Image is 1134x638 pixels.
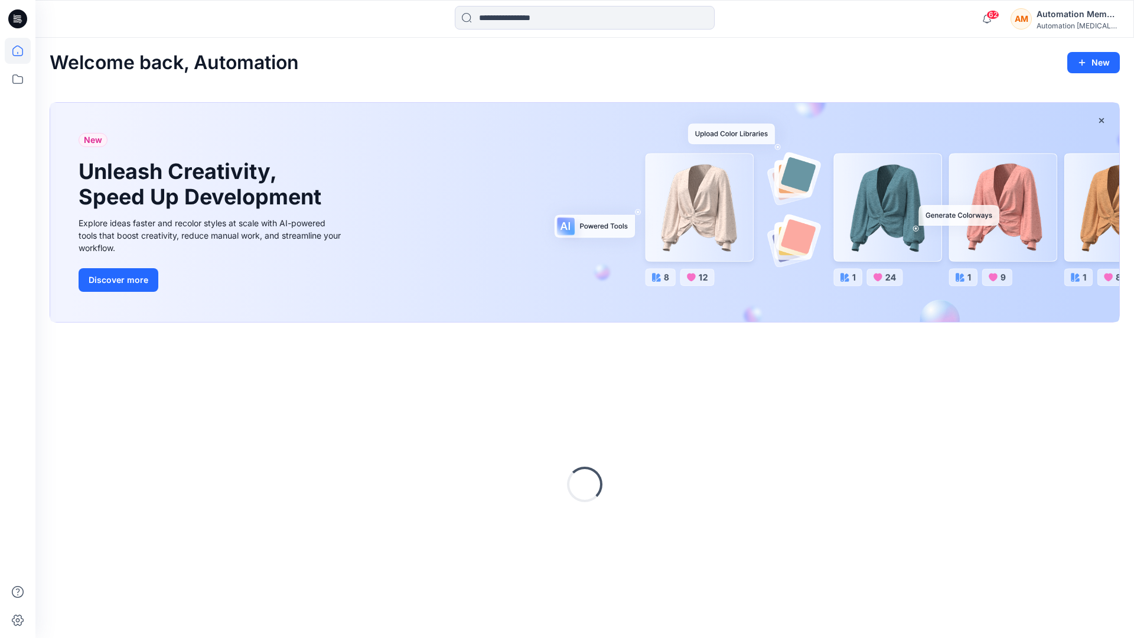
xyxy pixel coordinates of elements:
div: AM [1011,8,1032,30]
button: Discover more [79,268,158,292]
div: Explore ideas faster and recolor styles at scale with AI-powered tools that boost creativity, red... [79,217,344,254]
button: New [1067,52,1120,73]
h1: Unleash Creativity, Speed Up Development [79,159,327,210]
h2: Welcome back, Automation [50,52,299,74]
div: Automation [MEDICAL_DATA]... [1037,21,1119,30]
a: Discover more [79,268,344,292]
span: 62 [986,10,999,19]
span: New [84,133,102,147]
div: Automation Member [1037,7,1119,21]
